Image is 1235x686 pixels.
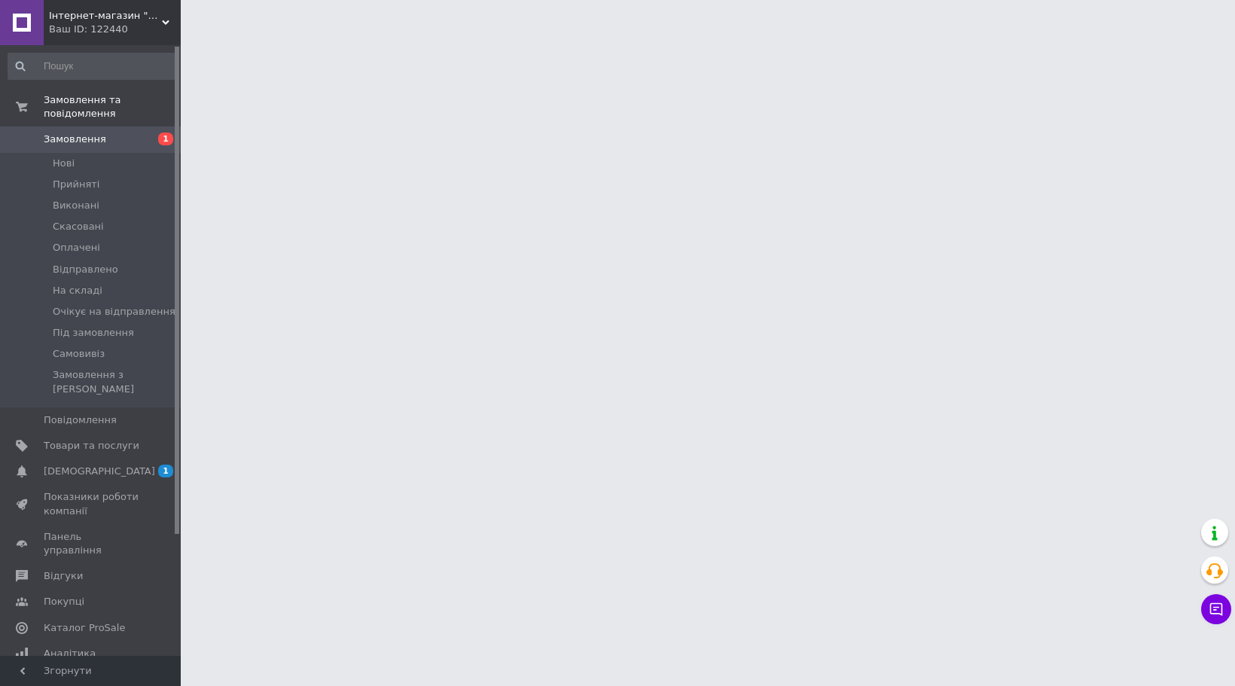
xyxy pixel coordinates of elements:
[53,263,118,276] span: Відправлено
[44,569,83,583] span: Відгуки
[44,595,84,608] span: Покупці
[44,490,139,517] span: Показники роботи компанії
[44,621,125,635] span: Каталог ProSale
[44,647,96,660] span: Аналітика
[53,178,99,191] span: Прийняті
[158,133,173,145] span: 1
[1201,594,1231,624] button: Чат з покупцем
[53,326,134,340] span: Під замовлення
[53,241,100,255] span: Оплачені
[44,439,139,453] span: Товари та послуги
[53,199,99,212] span: Виконані
[44,465,155,478] span: [DEMOGRAPHIC_DATA]
[44,413,117,427] span: Повідомлення
[49,9,162,23] span: Інтернет-магазин "Sportive"
[44,530,139,557] span: Панель управління
[53,368,176,395] span: Замовлення з [PERSON_NAME]
[53,157,75,170] span: Нові
[158,465,173,477] span: 1
[44,93,181,120] span: Замовлення та повідомлення
[53,220,104,233] span: Скасовані
[8,53,178,80] input: Пошук
[44,133,106,146] span: Замовлення
[53,305,175,319] span: Очікує на відправлення
[53,347,105,361] span: Самовивіз
[49,23,181,36] div: Ваш ID: 122440
[53,284,102,297] span: На складі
